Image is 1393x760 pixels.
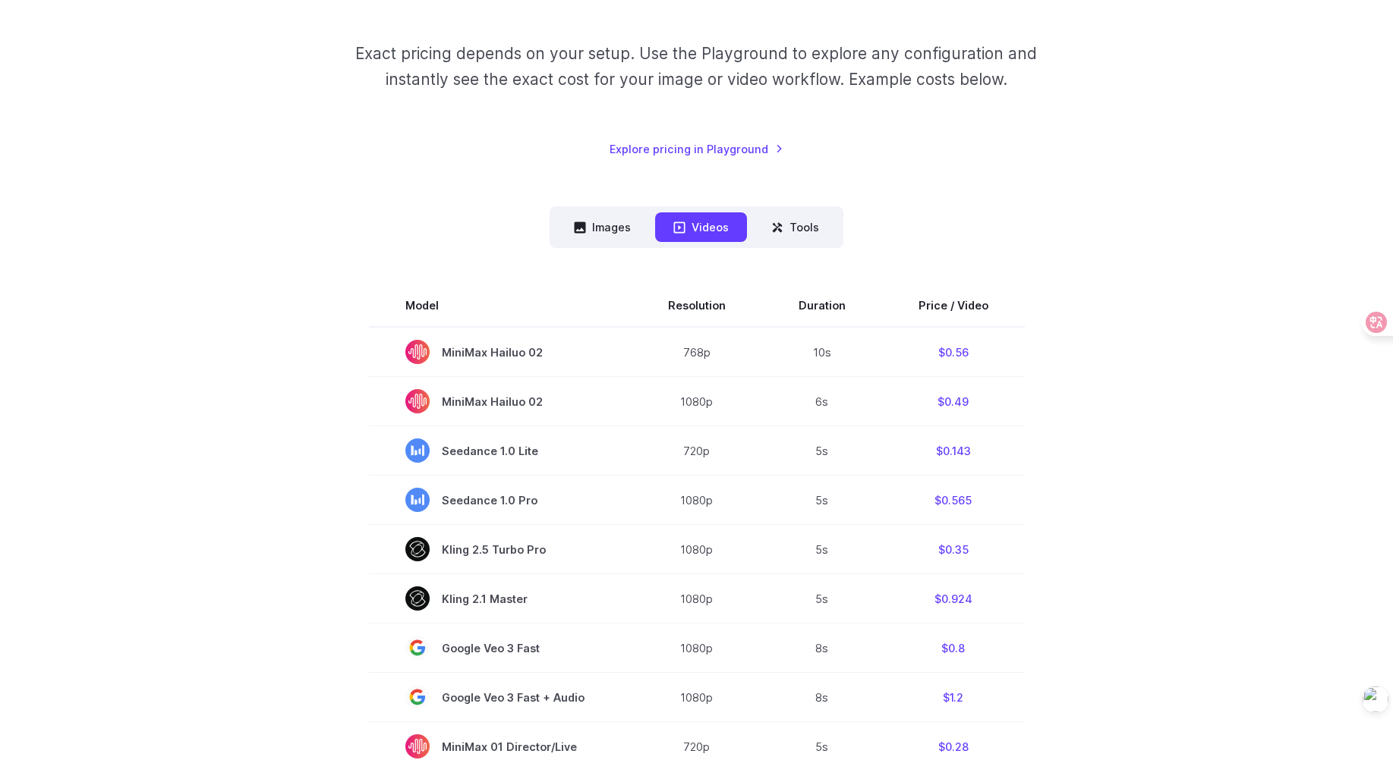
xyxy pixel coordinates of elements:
[632,476,762,525] td: 1080p
[405,685,595,709] span: Google Veo 3 Fast + Audio
[762,673,882,722] td: 8s
[405,586,595,611] span: Kling 2.1 Master
[882,623,1025,673] td: $0.8
[882,377,1025,426] td: $0.49
[762,284,882,327] th: Duration
[762,426,882,476] td: 5s
[882,476,1025,525] td: $0.565
[405,340,595,364] span: MiniMax Hailuo 02
[405,636,595,660] span: Google Veo 3 Fast
[369,284,632,327] th: Model
[632,426,762,476] td: 720p
[762,623,882,673] td: 8s
[632,284,762,327] th: Resolution
[632,525,762,574] td: 1080p
[882,327,1025,377] td: $0.56
[762,377,882,426] td: 6s
[762,476,882,525] td: 5s
[632,574,762,623] td: 1080p
[632,327,762,377] td: 768p
[655,212,747,242] button: Videos
[882,284,1025,327] th: Price / Video
[405,537,595,561] span: Kling 2.5 Turbo Pro
[405,488,595,512] span: Seedance 1.0 Pro
[405,734,595,758] span: MiniMax 01 Director/Live
[882,574,1025,623] td: $0.924
[882,673,1025,722] td: $1.2
[762,525,882,574] td: 5s
[753,212,837,242] button: Tools
[632,673,762,722] td: 1080p
[405,438,595,463] span: Seedance 1.0 Lite
[882,525,1025,574] td: $0.35
[882,426,1025,476] td: $0.143
[405,389,595,413] span: MiniMax Hailuo 02
[762,574,882,623] td: 5s
[632,377,762,426] td: 1080p
[326,41,1066,92] p: Exact pricing depends on your setup. Use the Playground to explore any configuration and instantl...
[632,623,762,673] td: 1080p
[610,140,783,158] a: Explore pricing in Playground
[556,212,649,242] button: Images
[762,327,882,377] td: 10s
